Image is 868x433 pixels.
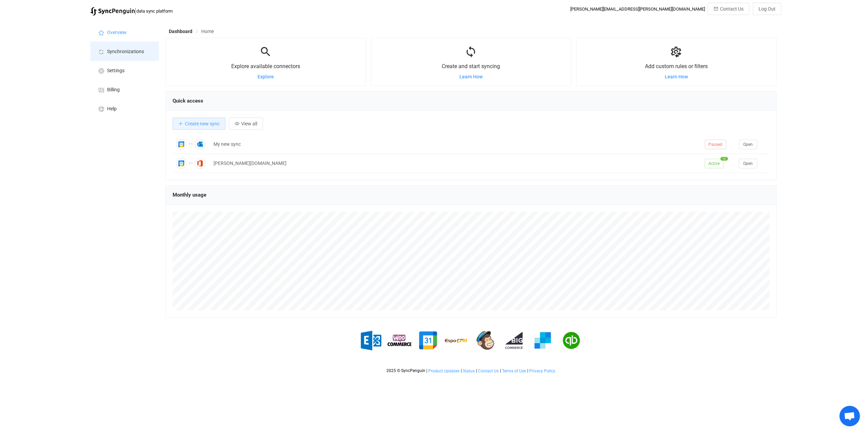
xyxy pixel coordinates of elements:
a: Learn How [665,74,688,79]
a: Open [739,160,757,166]
span: 10 [720,157,728,160]
img: Office 365 Calendar Meetings [195,158,205,169]
span: Add custom rules or filters [645,63,708,69]
button: View all [229,118,263,130]
span: Open [743,161,753,166]
a: Overview [90,22,159,42]
span: | [135,6,136,16]
img: Google Calendar Meetings [176,139,187,150]
span: Paused [705,140,726,149]
img: woo-commerce.png [387,328,411,352]
img: syncpenguin.svg [90,7,135,16]
img: sendgrid.png [531,328,555,352]
img: Google Calendar Meetings [176,158,187,169]
a: Explore [258,74,274,79]
button: Create new sync [173,118,225,130]
span: Terms of Use [502,369,526,373]
img: big-commerce.png [502,328,526,352]
a: Contact Us [478,369,499,373]
button: Open [739,140,757,149]
span: | [500,368,501,373]
span: View all [241,121,257,126]
span: Billing [107,87,120,93]
span: Settings [107,68,124,74]
img: quickbooks.png [559,328,583,352]
span: Monthly usage [173,192,206,198]
button: Open [739,159,757,168]
a: Synchronizations [90,42,159,61]
span: 2025 © SyncPenguin [386,368,425,373]
span: Create and start syncing [442,63,500,69]
span: Status [463,369,475,373]
span: | [426,368,427,373]
img: mailchimp.png [473,328,497,352]
span: Help [107,106,117,112]
img: Outlook Calendar Meetings [195,139,205,150]
span: data sync platform [136,9,173,14]
div: [PERSON_NAME][EMAIL_ADDRESS][PERSON_NAME][DOMAIN_NAME] [570,6,705,12]
span: Create new sync [185,121,220,126]
button: Log Out [753,3,781,15]
a: Status [462,369,475,373]
button: Contact Us [708,3,749,15]
span: Contact Us [478,369,499,373]
img: espo-crm.png [445,328,469,352]
span: Contact Us [720,6,744,12]
a: Help [90,99,159,118]
a: |data sync platform [90,6,173,16]
span: | [461,368,462,373]
span: | [527,368,528,373]
a: Product Updates [428,369,460,373]
a: Terms of Use [502,369,526,373]
span: Quick access [173,98,203,104]
span: Synchronizations [107,49,144,55]
span: | [476,368,477,373]
span: Active [705,159,723,168]
a: Open [739,141,757,147]
span: Dashboard [169,29,192,34]
div: My new sync [210,140,701,148]
div: Open chat [839,406,860,426]
img: exchange.png [359,328,383,352]
div: [PERSON_NAME][DOMAIN_NAME] [210,159,701,167]
a: Settings [90,61,159,80]
span: Home [201,29,214,34]
span: Log Out [759,6,776,12]
a: Billing [90,80,159,99]
div: Breadcrumb [169,29,214,34]
a: Privacy Policy [529,369,556,373]
span: Explore available connectors [231,63,300,69]
img: google.png [416,328,440,352]
span: Overview [107,30,127,35]
a: Learn How [459,74,483,79]
span: Open [743,142,753,147]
